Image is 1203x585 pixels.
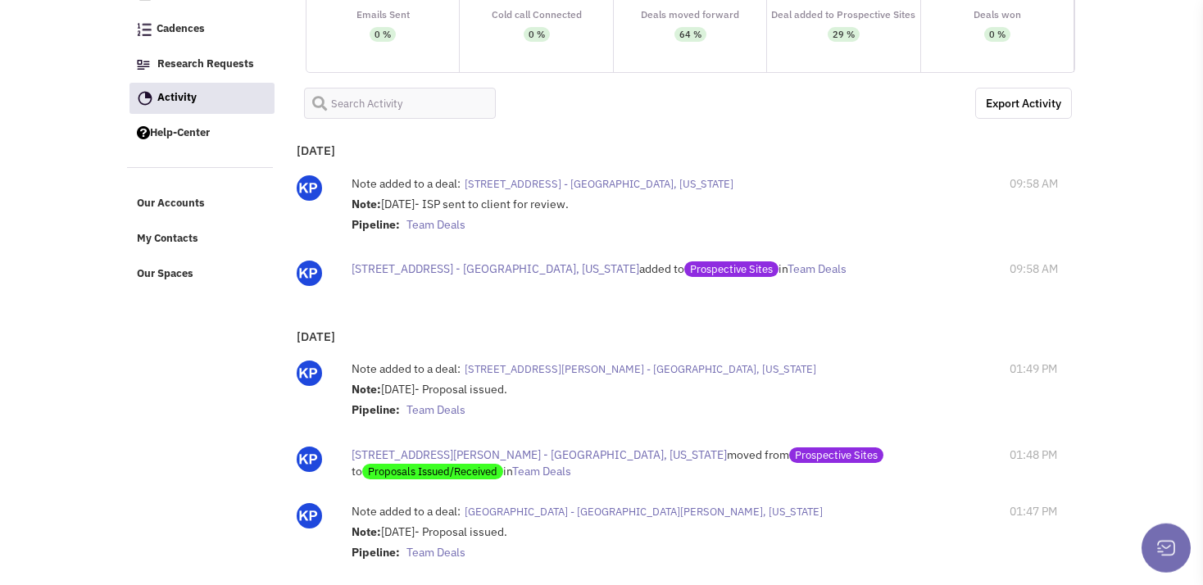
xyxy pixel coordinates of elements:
[297,261,322,286] img: Gp5tB00MpEGTGSMiAkF79g.png
[362,464,503,479] span: Proposals Issued/Received
[157,57,254,70] span: Research Requests
[129,224,274,255] a: My Contacts
[304,88,496,119] input: Search Activity
[137,266,193,280] span: Our Spaces
[406,217,465,232] span: Team Deals
[352,382,381,397] strong: Note:
[137,126,150,139] img: help.png
[129,49,274,80] a: Research Requests
[465,505,823,519] span: [GEOGRAPHIC_DATA] - [GEOGRAPHIC_DATA][PERSON_NAME], [US_STATE]
[157,22,205,36] span: Cadences
[352,503,461,519] label: Note added to a deal:
[788,261,847,276] span: Team Deals
[352,175,461,192] label: Note added to a deal:
[352,261,884,277] div: added to in
[465,362,816,376] span: [STREET_ADDRESS][PERSON_NAME] - [GEOGRAPHIC_DATA], [US_STATE]
[352,524,381,539] strong: Note:
[306,9,459,20] div: Emails Sent
[129,118,274,149] a: Help-Center
[352,447,727,462] span: [STREET_ADDRESS][PERSON_NAME] - [GEOGRAPHIC_DATA], [US_STATE]
[352,217,400,232] strong: Pipeline:
[137,60,150,70] img: Research.png
[352,545,400,560] strong: Pipeline:
[465,177,733,191] span: [STREET_ADDRESS] - [GEOGRAPHIC_DATA], [US_STATE]
[989,27,1006,42] div: 0 %
[352,524,933,565] div: [DATE]- Proposal issued.
[138,91,152,106] img: Activity.png
[129,14,274,45] a: Cadences
[679,27,701,42] div: 64 %
[297,447,322,472] img: Gp5tB00MpEGTGSMiAkF79g.png
[129,259,274,290] a: Our Spaces
[352,381,933,422] div: [DATE]- Proposal issued.
[352,261,639,276] span: [STREET_ADDRESS] - [GEOGRAPHIC_DATA], [US_STATE]
[129,188,274,220] a: Our Accounts
[137,197,205,211] span: Our Accounts
[297,143,335,158] b: [DATE]
[529,27,545,42] div: 0 %
[406,402,465,417] span: Team Deals
[137,232,198,246] span: My Contacts
[460,9,612,20] div: Cold call Connected
[129,83,275,114] a: Activity
[767,9,919,20] div: Deal added to Prospective Sites
[297,175,322,201] img: Gp5tB00MpEGTGSMiAkF79g.png
[375,27,391,42] div: 0 %
[1010,447,1057,463] span: 01:48 PM
[137,23,152,36] img: Cadences_logo.png
[684,261,779,277] span: Prospective Sites
[921,9,1074,20] div: Deals won
[352,361,461,377] label: Note added to a deal:
[297,329,335,344] b: [DATE]
[352,197,381,211] strong: Note:
[352,447,884,479] div: moved from to in
[789,447,883,463] span: Prospective Sites
[406,545,465,560] span: Team Deals
[297,361,322,386] img: Gp5tB00MpEGTGSMiAkF79g.png
[512,464,571,478] span: Team Deals
[614,9,766,20] div: Deals moved forward
[1010,175,1058,192] span: 09:58 AM
[1010,503,1057,519] span: 01:47 PM
[833,27,855,42] div: 29 %
[297,503,322,528] img: Gp5tB00MpEGTGSMiAkF79g.png
[975,88,1072,119] a: Export the below as a .XLSX spreadsheet
[1010,261,1058,277] span: 09:58 AM
[1010,361,1057,377] span: 01:49 PM
[157,90,197,104] span: Activity
[352,402,400,417] strong: Pipeline:
[352,196,933,237] div: [DATE]- ISP sent to client for review.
